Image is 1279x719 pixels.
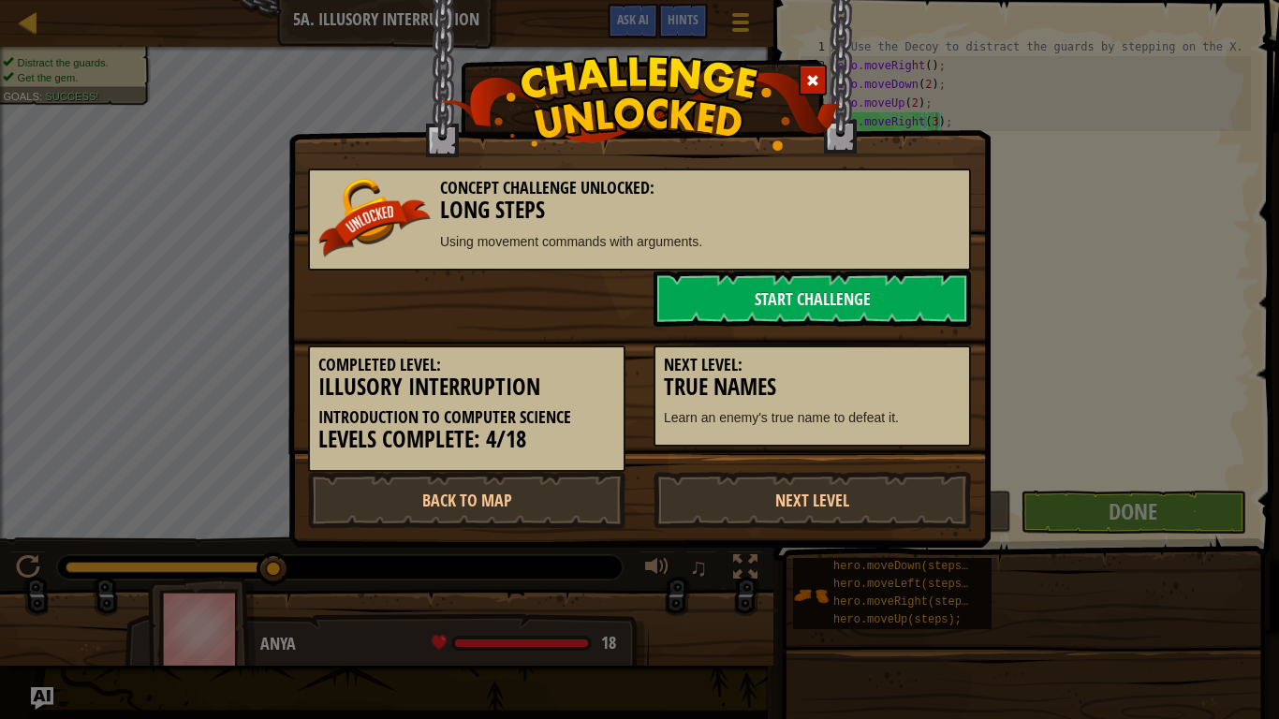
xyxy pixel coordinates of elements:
h3: Levels Complete: 4/18 [318,427,615,452]
a: Back to Map [308,472,625,528]
a: Next Level [654,472,971,528]
p: Learn an enemy's true name to defeat it. [664,408,961,427]
h5: Next Level: [664,356,961,374]
h3: Long Steps [318,198,961,223]
p: Using movement commands with arguments. [318,232,961,251]
a: Start Challenge [654,271,971,327]
h5: Introduction to Computer Science [318,408,615,427]
h5: Completed Level: [318,356,615,374]
img: unlocked_banner.png [318,179,431,257]
h3: True Names [664,374,961,400]
h3: Illusory Interruption [318,374,615,400]
img: challenge_unlocked.png [439,55,841,151]
span: Concept Challenge Unlocked: [440,176,654,199]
